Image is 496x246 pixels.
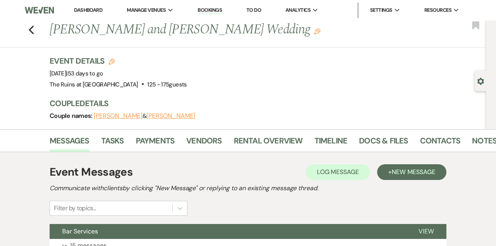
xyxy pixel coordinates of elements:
[315,134,348,152] a: Timeline
[370,6,392,14] span: Settings
[62,227,98,235] span: Bar Services
[50,20,396,39] h1: [PERSON_NAME] and [PERSON_NAME] Wedding
[146,113,195,119] button: [PERSON_NAME]
[136,134,175,152] a: Payments
[66,70,103,77] span: |
[50,184,446,193] h2: Communicate with clients by clicking "New Message" or replying to an existing message thread.
[50,81,138,88] span: The Ruins at [GEOGRAPHIC_DATA]
[406,224,446,239] button: View
[306,164,370,180] button: Log Message
[234,134,303,152] a: Rental Overview
[94,112,195,120] span: &
[418,227,434,235] span: View
[317,168,359,176] span: Log Message
[127,6,166,14] span: Manage Venues
[68,70,103,77] span: 53 days to go
[147,81,187,88] span: 125 - 175 guests
[50,70,103,77] span: [DATE]
[74,7,102,13] a: Dashboard
[424,6,452,14] span: Resources
[101,134,124,152] a: Tasks
[314,28,320,35] button: Edit
[186,134,222,152] a: Vendors
[50,55,187,66] h3: Event Details
[246,7,261,13] a: To Do
[54,204,96,213] div: Filter by topics...
[94,113,143,119] button: [PERSON_NAME]
[50,112,94,120] span: Couple names:
[198,7,222,14] a: Bookings
[50,224,406,239] button: Bar Services
[50,134,89,152] a: Messages
[420,134,461,152] a: Contacts
[392,168,435,176] span: New Message
[50,98,478,109] h3: Couple Details
[377,164,446,180] button: +New Message
[25,2,54,18] img: Weven Logo
[477,77,484,84] button: Open lead details
[359,134,408,152] a: Docs & Files
[285,6,311,14] span: Analytics
[50,164,133,180] h1: Event Messages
